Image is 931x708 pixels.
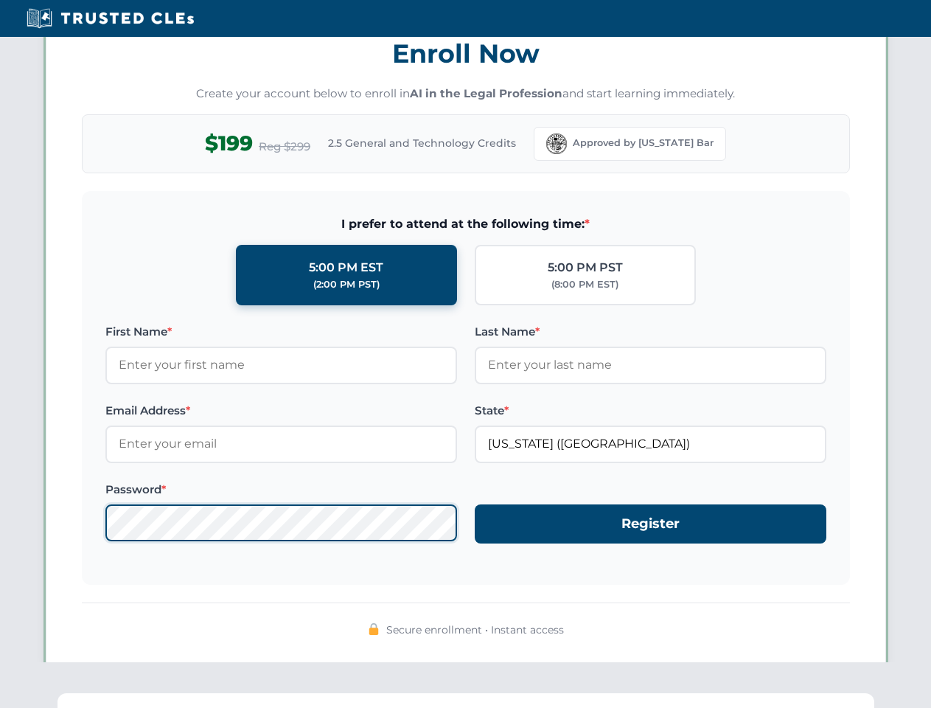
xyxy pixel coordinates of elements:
[105,426,457,462] input: Enter your email
[551,277,618,292] div: (8:00 PM EST)
[475,504,826,544] button: Register
[573,136,714,150] span: Approved by [US_STATE] Bar
[105,215,826,234] span: I prefer to attend at the following time:
[259,138,310,156] span: Reg $299
[475,402,826,420] label: State
[475,347,826,383] input: Enter your last name
[22,7,198,29] img: Trusted CLEs
[546,133,567,154] img: Florida Bar
[328,135,516,151] span: 2.5 General and Technology Credits
[475,323,826,341] label: Last Name
[82,86,850,103] p: Create your account below to enroll in and start learning immediately.
[105,402,457,420] label: Email Address
[410,86,562,100] strong: AI in the Legal Profession
[205,127,253,160] span: $199
[368,623,380,635] img: 🔒
[82,30,850,77] h3: Enroll Now
[313,277,380,292] div: (2:00 PM PST)
[105,323,457,341] label: First Name
[548,258,623,277] div: 5:00 PM PST
[475,426,826,462] input: Florida (FL)
[386,622,564,638] span: Secure enrollment • Instant access
[105,347,457,383] input: Enter your first name
[105,481,457,499] label: Password
[309,258,383,277] div: 5:00 PM EST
